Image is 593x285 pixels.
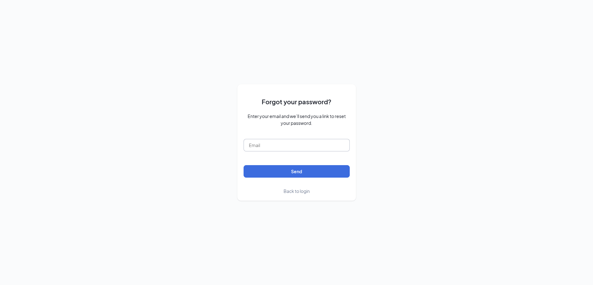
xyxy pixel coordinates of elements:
span: Forgot your password? [262,97,331,106]
a: Back to login [284,188,310,194]
button: Send [244,165,350,178]
span: Enter your email and we’ll send you a link to reset your password. [244,113,350,126]
input: Email [244,139,350,151]
span: Back to login [284,188,310,194]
